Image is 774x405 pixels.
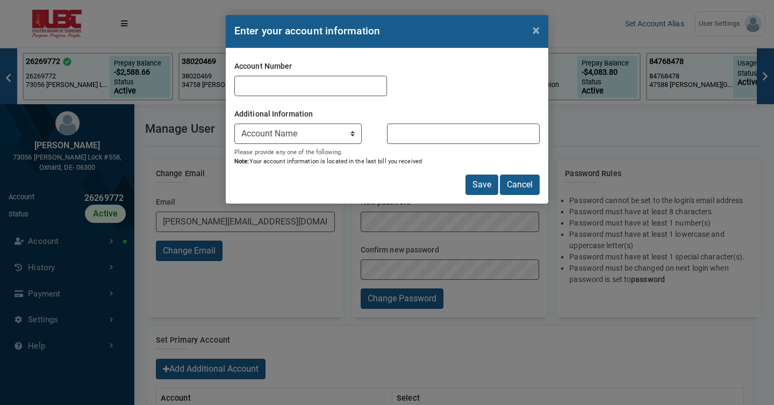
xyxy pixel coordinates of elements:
button: Cancel [500,175,540,195]
span: × [533,23,540,38]
p: Your account information is located in the last bill you received [234,148,540,167]
button: Save [465,175,498,195]
button: Close [524,15,548,45]
span: Please provide any one of the following. [234,149,342,156]
label: Account Number [234,57,292,76]
input: Value [387,124,540,144]
span: Note: [234,158,249,165]
label: Additional Information [234,105,313,124]
h2: Enter your account information [234,24,380,39]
